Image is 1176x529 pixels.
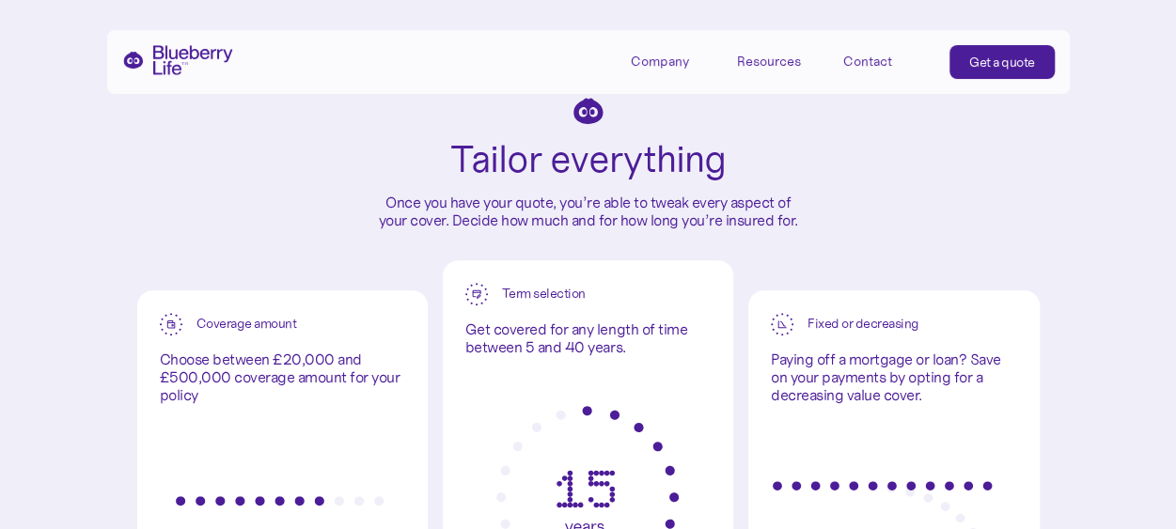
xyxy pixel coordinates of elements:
[465,320,711,356] p: Get covered for any length of time between 5 and 40 years.
[808,316,919,332] div: Fixed or decreasing
[949,45,1055,79] a: Get a quote
[969,53,1035,71] div: Get a quote
[450,139,726,179] h2: Tailor everything
[737,45,822,76] div: Resources
[771,350,1016,405] p: Paying off a mortgage or loan? Save on your payments by opting for a decreasing value cover.
[843,54,892,70] div: Contact
[122,45,233,75] a: home
[502,286,586,302] div: Term selection
[737,54,801,70] div: Resources
[631,45,715,76] div: Company
[160,350,405,405] p: Choose between £20,000 and £500,000 coverage amount for your policy
[196,316,297,332] div: Coverage amount
[372,194,805,229] p: Once you have your quote, you’re able to tweak every aspect of your cover. Decide how much and fo...
[631,54,689,70] div: Company
[843,45,928,76] a: Contact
